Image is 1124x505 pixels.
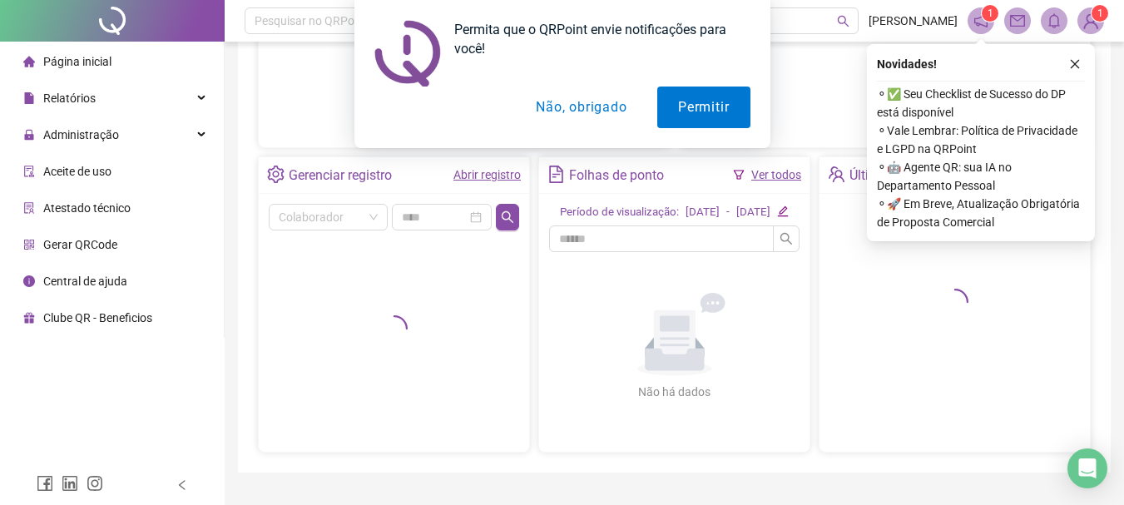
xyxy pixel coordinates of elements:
[87,475,103,492] span: instagram
[381,315,408,342] span: loading
[62,475,78,492] span: linkedin
[780,232,793,245] span: search
[598,383,751,401] div: Não há dados
[751,168,801,181] a: Ver todos
[736,204,770,221] div: [DATE]
[43,238,117,251] span: Gerar QRCode
[43,275,127,288] span: Central de ajuda
[43,311,152,324] span: Clube QR - Beneficios
[877,158,1085,195] span: ⚬ 🤖 Agente QR: sua IA no Departamento Pessoal
[441,20,750,58] div: Permita que o QRPoint envie notificações para você!
[289,161,392,190] div: Gerenciar registro
[374,20,441,87] img: notification icon
[1067,448,1107,488] div: Open Intercom Messenger
[686,204,720,221] div: [DATE]
[267,166,285,183] span: setting
[23,239,35,250] span: qrcode
[501,210,514,224] span: search
[942,289,968,315] span: loading
[849,161,1034,190] div: Últimos registros sincronizados
[877,195,1085,231] span: ⚬ 🚀 Em Breve, Atualização Obrigatória de Proposta Comercial
[560,204,679,221] div: Período de visualização:
[43,165,111,178] span: Aceite de uso
[23,166,35,177] span: audit
[777,205,788,216] span: edit
[453,168,521,181] a: Abrir registro
[726,204,730,221] div: -
[23,312,35,324] span: gift
[828,166,845,183] span: team
[515,87,647,128] button: Não, obrigado
[569,161,664,190] div: Folhas de ponto
[23,202,35,214] span: solution
[37,475,53,492] span: facebook
[733,169,745,181] span: filter
[657,87,750,128] button: Permitir
[176,479,188,491] span: left
[547,166,565,183] span: file-text
[43,201,131,215] span: Atestado técnico
[23,275,35,287] span: info-circle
